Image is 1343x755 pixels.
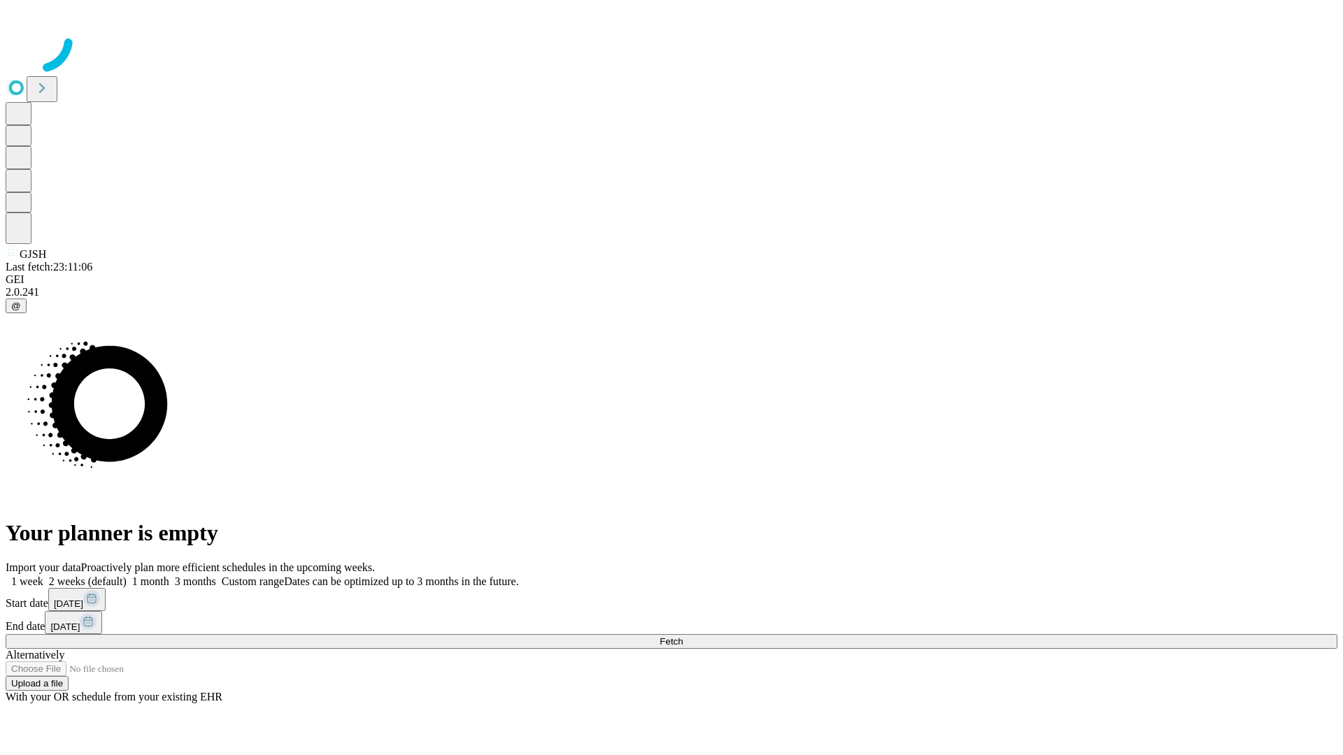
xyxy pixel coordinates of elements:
[45,611,102,634] button: [DATE]
[660,636,683,647] span: Fetch
[6,649,64,661] span: Alternatively
[6,273,1337,286] div: GEI
[6,299,27,313] button: @
[284,575,518,587] span: Dates can be optimized up to 3 months in the future.
[6,588,1337,611] div: Start date
[6,676,69,691] button: Upload a file
[54,598,83,609] span: [DATE]
[11,301,21,311] span: @
[11,575,43,587] span: 1 week
[49,575,127,587] span: 2 weeks (default)
[6,520,1337,546] h1: Your planner is empty
[20,248,46,260] span: GJSH
[81,561,375,573] span: Proactively plan more efficient schedules in the upcoming weeks.
[132,575,169,587] span: 1 month
[48,588,106,611] button: [DATE]
[6,286,1337,299] div: 2.0.241
[6,261,92,273] span: Last fetch: 23:11:06
[175,575,216,587] span: 3 months
[6,561,81,573] span: Import your data
[50,621,80,632] span: [DATE]
[6,634,1337,649] button: Fetch
[6,611,1337,634] div: End date
[222,575,284,587] span: Custom range
[6,691,222,703] span: With your OR schedule from your existing EHR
